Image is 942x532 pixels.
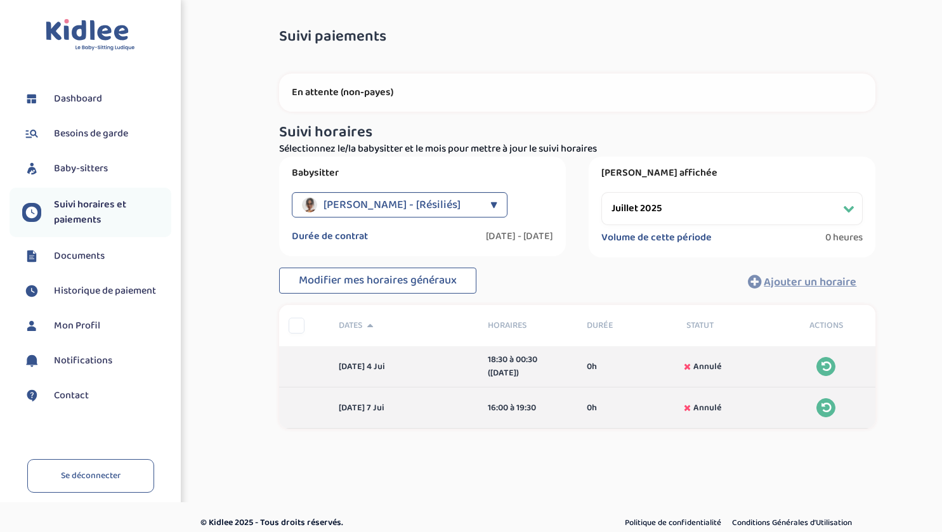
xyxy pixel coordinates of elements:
span: Baby-sitters [54,161,108,176]
span: Ajouter un horaire [764,273,856,291]
a: Mon Profil [22,316,171,335]
span: 0h [587,401,597,415]
span: Historique de paiement [54,283,156,299]
a: Documents [22,247,171,266]
div: 16:00 à 19:30 [488,401,568,415]
a: Se déconnecter [27,459,154,493]
div: 18:30 à 00:30 ([DATE]) [488,353,568,380]
div: ▼ [490,192,497,217]
span: Suivi paiements [279,29,386,45]
div: Statut [677,319,776,332]
img: suivihoraire.svg [22,203,41,222]
img: documents.svg [22,247,41,266]
p: En attente (non-payes) [292,86,863,99]
img: notification.svg [22,351,41,370]
span: Besoins de garde [54,126,128,141]
p: Sélectionnez le/la babysitter et le mois pour mettre à jour le suivi horaires [279,141,875,157]
div: Dates [329,319,478,332]
span: Notifications [54,353,112,368]
img: contact.svg [22,386,41,405]
span: [PERSON_NAME] - [Résiliés] [324,192,461,217]
span: Documents [54,249,105,264]
h3: Suivi horaires [279,124,875,141]
span: Modifier mes horaires généraux [299,271,457,289]
span: 0 heures [825,231,863,244]
span: Annulé [693,401,721,415]
label: Babysitter [292,167,553,179]
a: Conditions Générales d’Utilisation [728,515,856,531]
img: suivihoraire.svg [22,282,41,301]
p: © Kidlee 2025 - Tous droits réservés. [200,516,525,529]
img: avatar_diawara-maty_2024_11_05_14_06_01.png [302,197,317,212]
a: Baby-sitters [22,159,171,178]
span: Mon Profil [54,318,100,334]
div: [DATE] 7 jui [329,401,478,415]
button: Modifier mes horaires généraux [279,268,476,294]
a: Contact [22,386,171,405]
button: Ajouter un horaire [729,268,875,295]
a: Notifications [22,351,171,370]
span: 0h [587,360,597,373]
span: Suivi horaires et paiements [54,197,171,228]
img: babysitters.svg [22,159,41,178]
a: Historique de paiement [22,282,171,301]
a: Dashboard [22,89,171,108]
span: Horaires [488,319,568,332]
div: Durée [577,319,677,332]
a: Suivi horaires et paiements [22,197,171,228]
img: logo.svg [46,19,135,51]
a: Besoins de garde [22,124,171,143]
label: [DATE] - [DATE] [486,230,553,243]
div: Actions [776,319,876,332]
img: profil.svg [22,316,41,335]
div: [DATE] 4 jui [329,360,478,373]
label: Volume de cette période [601,231,712,244]
span: Annulé [693,360,721,373]
span: Contact [54,388,89,403]
span: Dashboard [54,91,102,107]
img: besoin.svg [22,124,41,143]
label: [PERSON_NAME] affichée [601,167,863,179]
label: Durée de contrat [292,230,368,243]
a: Politique de confidentialité [620,515,726,531]
img: dashboard.svg [22,89,41,108]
